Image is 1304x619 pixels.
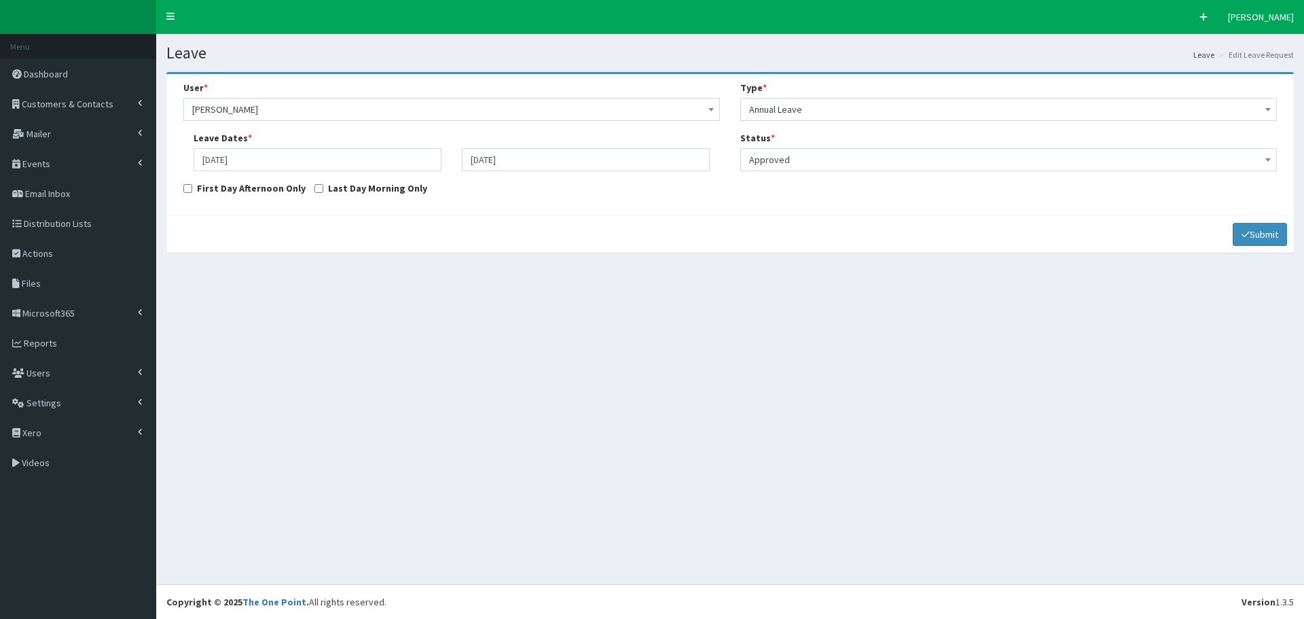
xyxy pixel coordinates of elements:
[26,128,51,140] span: Mailer
[314,184,323,193] input: Last Day Morning Only
[740,148,1277,171] span: Approved
[740,81,767,94] label: Type
[22,307,75,319] span: Microsoft365
[740,98,1277,121] span: Annual Leave
[749,100,1268,119] span: Annual Leave
[24,68,68,80] span: Dashboard
[328,181,427,195] label: Last Day Morning Only
[1193,49,1214,60] a: Leave
[183,184,192,193] input: First Day Afternoon Only
[22,277,41,289] span: Files
[1242,595,1294,609] div: 1.3.5
[166,596,309,608] strong: Copyright © 2025 .
[1228,11,1294,23] span: [PERSON_NAME]
[156,584,1304,619] footer: All rights reserved.
[25,188,70,200] span: Email Inbox
[192,100,711,119] span: Leahann Barnes
[22,98,113,110] span: Customers & Contacts
[1216,49,1294,60] li: Edit Leave Request
[194,131,252,145] label: Leave Dates
[1242,596,1275,608] b: Version
[242,596,306,608] a: The One Point
[22,457,50,469] span: Videos
[197,181,306,195] label: First Day Afternoon Only
[462,148,710,171] input: Leave End At
[26,367,50,379] span: Users
[26,397,61,409] span: Settings
[183,98,720,121] span: Leahann Barnes
[183,81,208,94] label: User
[749,150,1268,169] span: Approved
[740,131,775,145] label: Status
[194,148,441,171] input: Leave Start At
[22,158,50,170] span: Events
[166,44,1294,62] h1: Leave
[24,217,92,230] span: Distribution Lists
[22,427,41,439] span: Xero
[1233,223,1287,246] button: Submit
[22,247,53,260] span: Actions
[24,337,57,349] span: Reports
